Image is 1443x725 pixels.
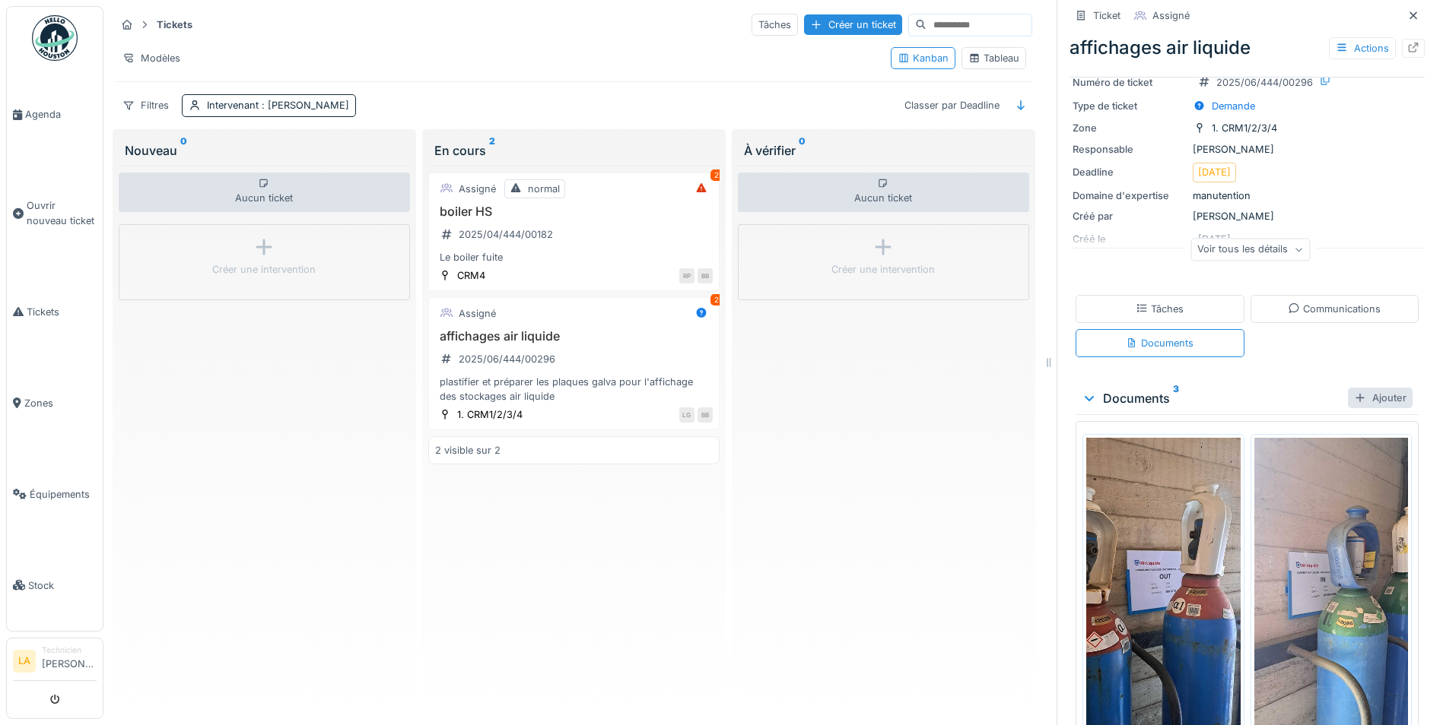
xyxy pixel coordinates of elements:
div: Intervenant [207,98,349,112]
div: Le boiler fuite [435,250,713,264]
span: Agenda [25,107,97,122]
a: Ouvrir nouveau ticket [7,160,103,266]
div: Numéro de ticket [1073,75,1187,90]
div: [PERSON_NAME] [1073,209,1422,223]
div: Assigné [459,182,496,196]
div: 2 visible sur 2 [435,443,501,457]
a: Tickets [7,266,103,357]
div: Aucun ticket [738,173,1029,212]
div: 2025/04/444/00182 [459,227,553,242]
sup: 3 [1173,389,1179,407]
div: Actions [1329,37,1396,59]
div: Créé par [1073,209,1187,223]
span: : [PERSON_NAME] [259,100,349,111]
a: Stock [7,540,103,631]
div: CRM4 [457,268,485,283]
div: Assigné [1152,8,1190,23]
div: Zone [1073,121,1187,135]
strong: Tickets [151,17,199,32]
div: Voir tous les détails [1190,239,1310,261]
a: Équipements [7,448,103,540]
span: Tickets [27,305,97,319]
span: Équipements [30,487,97,502]
div: Documents [1082,389,1348,407]
div: LG [679,407,694,423]
div: normal [528,182,560,196]
sup: 0 [180,141,187,160]
h3: affichages air liquide [435,329,713,344]
span: Ouvrir nouveau ticket [27,198,97,227]
div: Classer par Deadline [898,94,1006,116]
div: 2 [710,294,723,306]
div: Domaine d'expertise [1073,188,1187,203]
div: Tâches [752,14,798,36]
a: Zones [7,357,103,448]
li: LA [13,650,36,673]
a: LA Technicien[PERSON_NAME] [13,644,97,681]
div: Responsable [1073,142,1187,157]
div: plastifier et préparer les plaques galva pour l'affichage des stockages air liquide [435,375,713,404]
div: Documents [1126,336,1193,350]
div: Créer une intervention [212,262,316,277]
a: Agenda [7,69,103,160]
div: Créer un ticket [804,14,902,35]
div: Demande [1212,99,1255,113]
sup: 0 [799,141,806,160]
div: BB [698,407,713,423]
div: manutention [1073,188,1422,203]
div: 1. CRM1/2/3/4 [457,407,523,422]
div: Aucun ticket [119,173,410,212]
div: À vérifier [744,141,1023,160]
div: RP [679,268,694,283]
div: 1. CRM1/2/3/4 [1212,121,1277,135]
div: Filtres [116,94,176,116]
li: [PERSON_NAME] [42,644,97,677]
div: [DATE] [1198,165,1231,179]
div: Tableau [968,51,1019,65]
div: Modèles [116,47,187,69]
div: [PERSON_NAME] [1073,142,1422,157]
div: 2025/06/444/00296 [1216,75,1313,90]
div: Ajouter [1348,388,1413,408]
div: Ticket [1093,8,1120,23]
span: Zones [24,396,97,410]
div: BB [698,268,713,283]
div: 2025/06/444/00296 [459,352,555,366]
h3: boiler HS [435,204,713,219]
div: Communications [1288,302,1381,316]
div: Assigné [459,306,496,321]
div: Technicien [42,644,97,656]
span: Stock [28,578,97,593]
div: Kanban [898,51,949,65]
img: Badge_color-CXgf-gQk.svg [32,15,78,61]
div: En cours [434,141,714,160]
sup: 2 [489,141,495,160]
div: Créer une intervention [831,262,935,277]
div: 2 [710,169,723,181]
div: Nouveau [125,141,404,160]
div: Tâches [1136,302,1184,316]
div: Type de ticket [1073,99,1187,113]
div: Deadline [1073,165,1187,179]
div: affichages air liquide [1070,34,1425,62]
